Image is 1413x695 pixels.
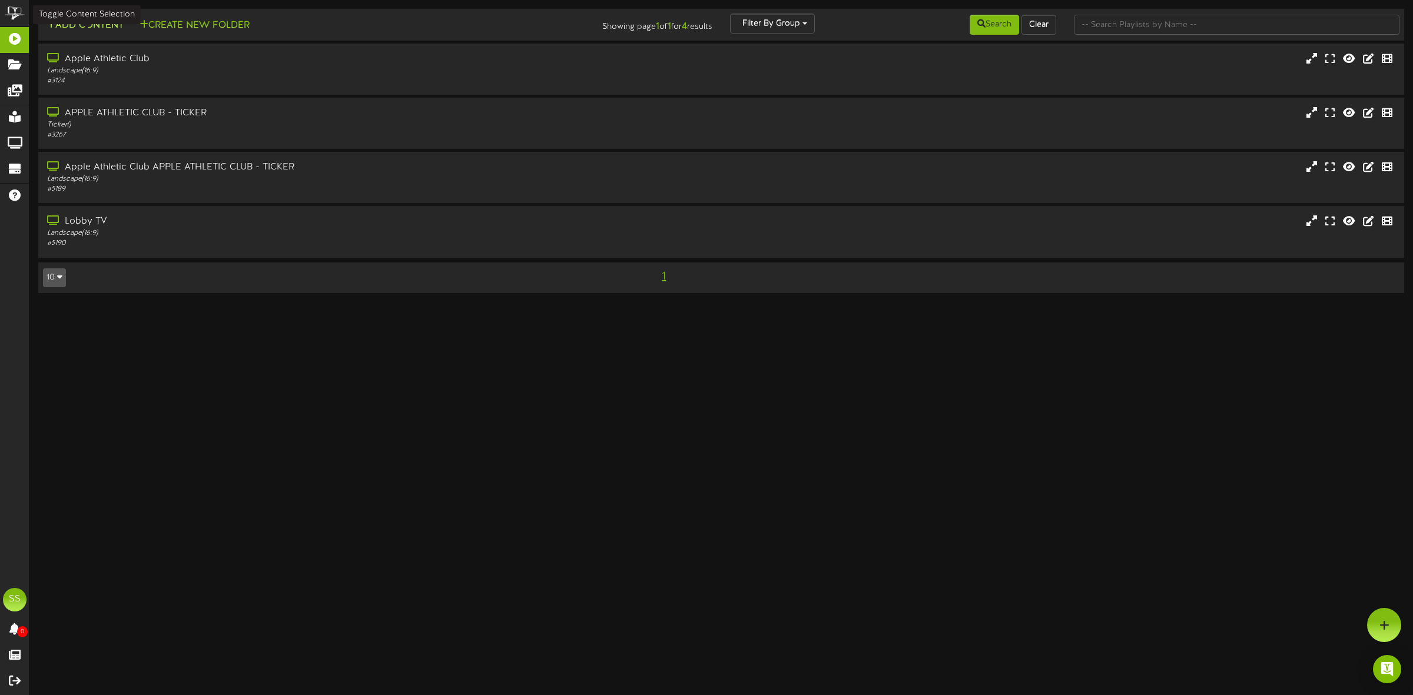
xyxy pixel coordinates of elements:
div: Showing page of for results [492,14,721,34]
button: 10 [43,268,66,287]
button: Create New Folder [136,18,253,33]
div: # 3267 [47,130,599,140]
strong: 1 [668,21,671,32]
div: Apple Athletic Club APPLE ATHLETIC CLUB - TICKER [47,161,599,174]
input: -- Search Playlists by Name -- [1074,15,1400,35]
div: APPLE ATHLETIC CLUB - TICKER [47,107,599,120]
div: Apple Athletic Club [47,52,599,66]
button: Search [970,15,1019,35]
div: Landscape ( 16:9 ) [47,228,599,238]
button: Add Content [43,18,127,33]
div: SS [3,588,26,611]
button: Clear [1021,15,1056,35]
div: Landscape ( 16:9 ) [47,66,599,76]
span: 1 [659,270,669,283]
div: # 3124 [47,76,599,86]
div: # 5189 [47,184,599,194]
div: Lobby TV [47,215,599,228]
div: Open Intercom Messenger [1373,655,1401,683]
button: Filter By Group [730,14,815,34]
span: 0 [17,626,28,637]
strong: 4 [682,21,687,32]
strong: 1 [656,21,659,32]
div: Ticker ( ) [47,120,599,130]
div: Landscape ( 16:9 ) [47,174,599,184]
div: # 5190 [47,238,599,248]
